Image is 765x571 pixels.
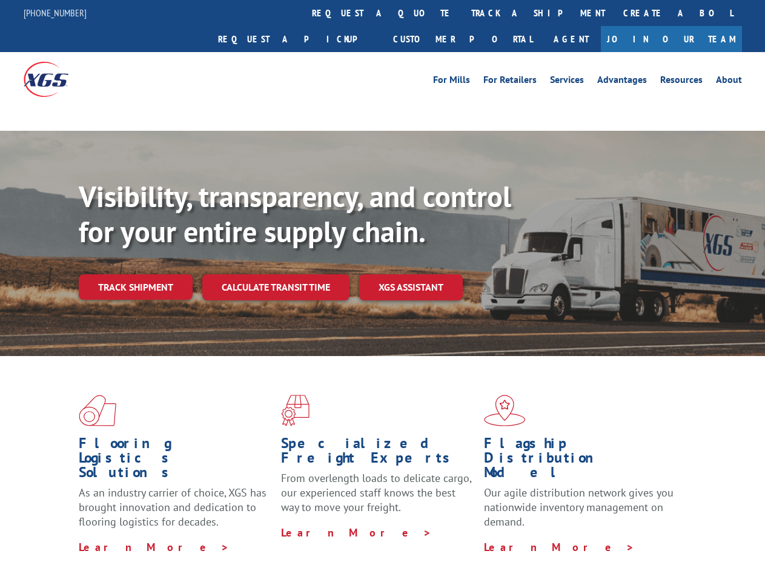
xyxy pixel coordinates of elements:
a: For Retailers [483,75,537,88]
a: Track shipment [79,274,193,300]
a: Learn More > [79,540,230,554]
a: [PHONE_NUMBER] [24,7,87,19]
a: Join Our Team [601,26,742,52]
a: About [716,75,742,88]
a: Learn More > [281,526,432,540]
a: For Mills [433,75,470,88]
a: Agent [541,26,601,52]
a: Calculate transit time [202,274,349,300]
p: From overlength loads to delicate cargo, our experienced staff knows the best way to move your fr... [281,471,474,525]
a: Services [550,75,584,88]
img: xgs-icon-flagship-distribution-model-red [484,395,526,426]
b: Visibility, transparency, and control for your entire supply chain. [79,177,511,250]
a: Customer Portal [384,26,541,52]
h1: Flagship Distribution Model [484,436,677,486]
h1: Specialized Freight Experts [281,436,474,471]
img: xgs-icon-focused-on-flooring-red [281,395,310,426]
a: Learn More > [484,540,635,554]
a: Advantages [597,75,647,88]
h1: Flooring Logistics Solutions [79,436,272,486]
img: xgs-icon-total-supply-chain-intelligence-red [79,395,116,426]
a: XGS ASSISTANT [359,274,463,300]
span: Our agile distribution network gives you nationwide inventory management on demand. [484,486,674,529]
span: As an industry carrier of choice, XGS has brought innovation and dedication to flooring logistics... [79,486,267,529]
a: Resources [660,75,703,88]
a: Request a pickup [209,26,384,52]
